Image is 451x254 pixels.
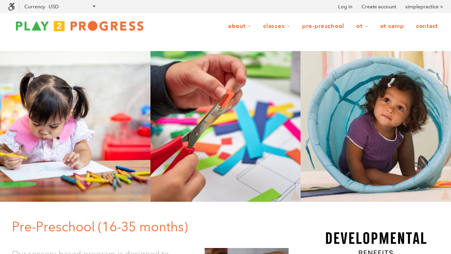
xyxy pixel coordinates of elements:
img: Play2Progress logo [8,18,151,34]
h1: Pre-Preschool (16-35 months) [12,218,295,236]
a: Classes [258,19,295,34]
label: Currency [24,4,45,10]
a: OT Camp [375,19,409,34]
a: Pre-Preschool [297,19,349,34]
a: About [223,19,256,34]
a: Contact [411,19,443,34]
a: simplepractice > [405,3,443,11]
a: OT [351,19,373,34]
a: Create account [361,3,396,11]
a: Log in [338,3,352,11]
